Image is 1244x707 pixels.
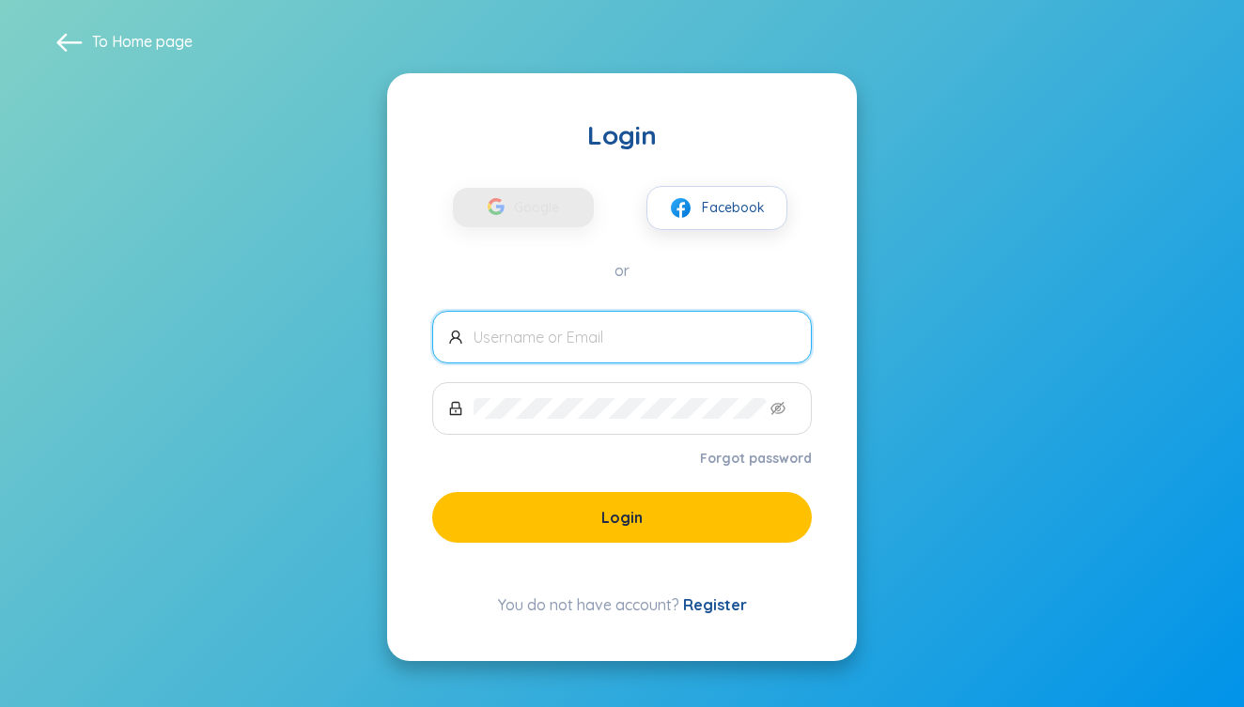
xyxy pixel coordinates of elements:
[432,593,812,616] div: You do not have account?
[601,507,643,528] span: Login
[432,118,812,152] div: Login
[514,188,568,227] span: Google
[474,327,796,347] input: Username or Email
[448,401,463,416] span: lock
[453,188,594,227] button: Google
[112,32,193,51] a: Home page
[700,449,812,468] a: Forgot password
[92,31,193,52] span: To
[448,330,463,345] span: user
[683,595,747,614] a: Register
[702,197,765,218] span: Facebook
[770,401,785,416] span: eye-invisible
[432,492,812,543] button: Login
[646,186,787,230] button: facebookFacebook
[432,260,812,281] div: or
[669,196,692,220] img: facebook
